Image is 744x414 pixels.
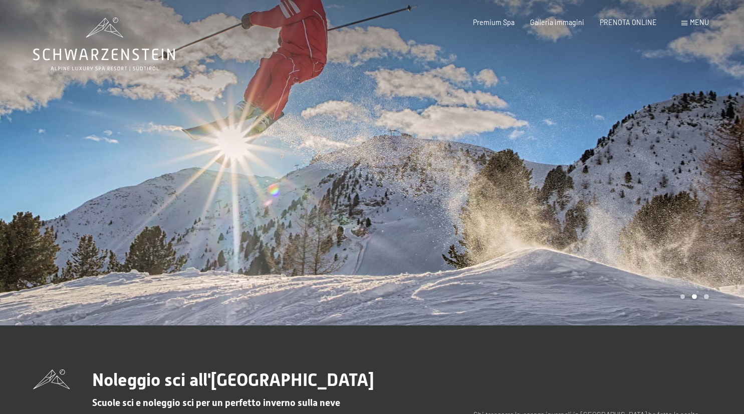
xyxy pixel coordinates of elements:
div: Carousel Page 2 (Current Slide) [692,294,697,299]
span: Noleggio sci all'[GEOGRAPHIC_DATA] [92,369,374,390]
a: Premium Spa [473,18,515,27]
span: Scuole sci e noleggio sci per un perfetto inverno sulla neve [92,397,340,408]
div: Carousel Page 3 [704,294,709,299]
a: PRENOTA ONLINE [600,18,657,27]
span: Menu [690,18,709,27]
div: Carousel Page 1 [680,294,685,299]
div: Carousel Pagination [677,294,709,299]
a: Galleria immagini [530,18,584,27]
